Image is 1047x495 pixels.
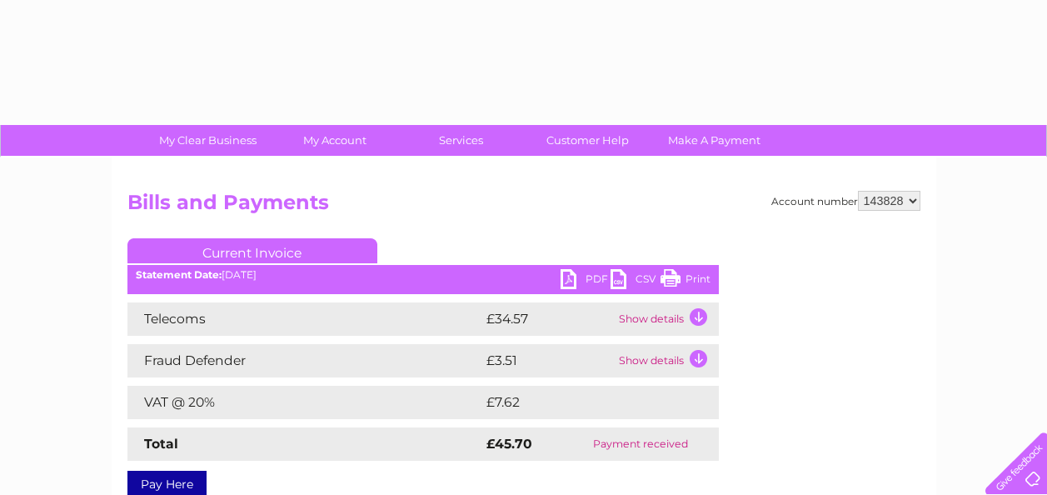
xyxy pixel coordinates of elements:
[561,269,611,293] a: PDF
[127,344,482,377] td: Fraud Defender
[611,269,661,293] a: CSV
[661,269,710,293] a: Print
[136,268,222,281] b: Statement Date:
[139,125,277,156] a: My Clear Business
[615,344,719,377] td: Show details
[127,238,377,263] a: Current Invoice
[127,269,719,281] div: [DATE]
[266,125,403,156] a: My Account
[144,436,178,452] strong: Total
[563,427,718,461] td: Payment received
[771,191,920,211] div: Account number
[392,125,530,156] a: Services
[127,386,482,419] td: VAT @ 20%
[519,125,656,156] a: Customer Help
[615,302,719,336] td: Show details
[482,386,680,419] td: £7.62
[127,302,482,336] td: Telecoms
[127,191,920,222] h2: Bills and Payments
[482,302,615,336] td: £34.57
[482,344,615,377] td: £3.51
[646,125,783,156] a: Make A Payment
[486,436,532,452] strong: £45.70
